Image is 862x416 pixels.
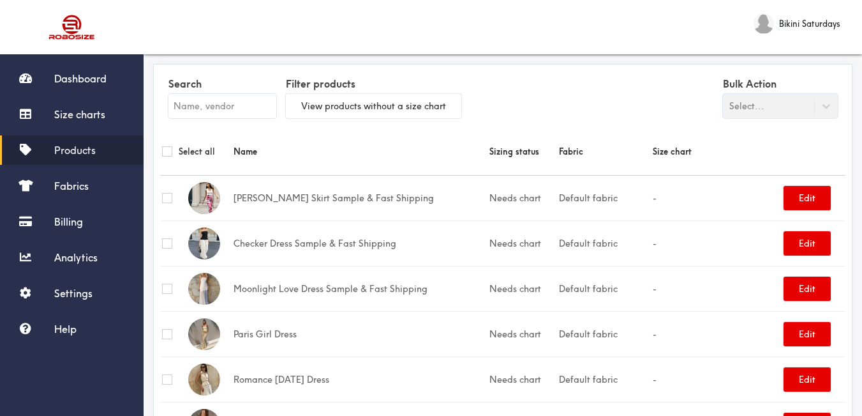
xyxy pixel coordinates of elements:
span: Analytics [54,251,98,264]
label: Filter products [286,74,461,94]
td: Romance [DATE] Dress [232,357,487,402]
td: Checker Dress Sample & Fast Shipping [232,220,487,266]
span: Bikini Saturdays [779,17,840,31]
td: - [651,266,781,311]
label: Bulk Action [723,74,838,94]
th: Name [232,128,487,176]
td: Needs chart [487,175,557,220]
span: Settings [54,287,93,300]
button: Edit [784,277,831,301]
td: - [651,175,781,220]
td: [PERSON_NAME] Skirt Sample & Fast Shipping [232,175,487,220]
td: Default fabric [557,175,651,220]
button: Edit [784,322,831,346]
td: Needs chart [487,311,557,357]
td: Default fabric [557,266,651,311]
td: Needs chart [487,266,557,311]
td: Needs chart [487,220,557,266]
span: Fabrics [54,180,89,192]
td: Default fabric [557,311,651,357]
span: Dashboard [54,72,107,85]
th: Size chart [651,128,781,176]
button: View products without a size chart [286,94,461,118]
td: - [651,311,781,357]
button: Edit [784,231,831,256]
span: Help [54,323,77,335]
td: - [651,220,781,266]
th: Fabric [557,128,651,176]
span: Products [54,144,96,157]
th: Sizing status [487,128,557,176]
td: Paris Girl Dress [232,311,487,357]
img: Bikini Saturdays [754,13,774,34]
span: Billing [54,215,83,228]
td: Moonlight Love Dress Sample & Fast Shipping [232,266,487,311]
td: Needs chart [487,357,557,402]
img: Robosize [24,10,120,45]
td: Default fabric [557,220,651,266]
span: Size charts [54,108,105,121]
button: Edit [784,186,831,210]
td: Default fabric [557,357,651,402]
input: Name, vendor [168,94,276,118]
button: Edit [784,367,831,392]
label: Search [168,74,276,94]
td: - [651,357,781,402]
label: Select all [179,144,215,158]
